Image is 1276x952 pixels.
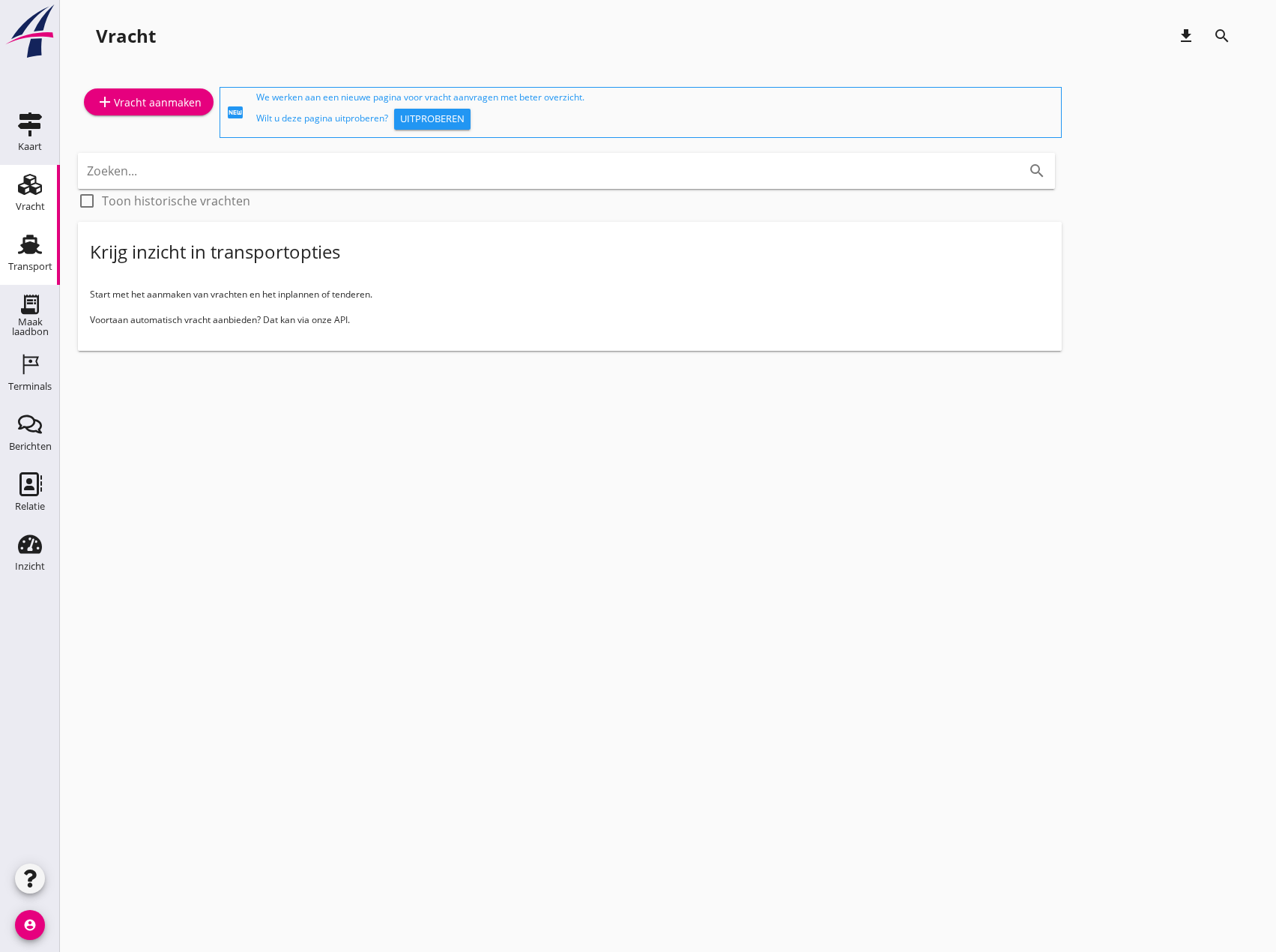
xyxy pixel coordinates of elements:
[84,88,214,115] a: Vracht aanmaken
[394,109,471,130] button: Uitproberen
[96,24,156,48] div: Vracht
[90,240,340,264] div: Krijg inzicht in transportopties
[15,501,45,511] div: Relatie
[90,313,1050,327] p: Voortaan automatisch vracht aanbieden? Dat kan via onze API.
[102,193,250,208] label: Toon historische vrachten
[18,142,42,151] div: Kaart
[226,103,244,121] i: fiber_new
[15,561,45,571] div: Inzicht
[1028,162,1046,180] i: search
[8,262,52,271] div: Transport
[400,112,465,127] div: Uitproberen
[90,288,1050,301] p: Start met het aanmaken van vrachten en het inplannen of tenderen.
[3,4,57,59] img: logo-small.a267ee39.svg
[96,93,202,111] div: Vracht aanmaken
[1213,27,1231,45] i: search
[256,91,1055,134] div: We werken aan een nieuwe pagina voor vracht aanvragen met beter overzicht. Wilt u deze pagina uit...
[96,93,114,111] i: add
[15,910,45,940] i: account_circle
[16,202,45,211] div: Vracht
[1177,27,1195,45] i: download
[8,382,52,391] div: Terminals
[87,159,1004,183] input: Zoeken...
[9,442,52,451] div: Berichten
